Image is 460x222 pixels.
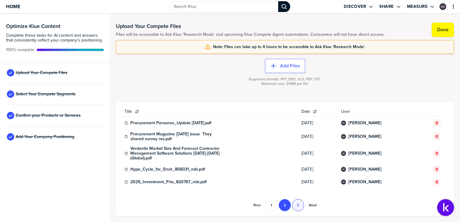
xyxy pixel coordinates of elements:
[130,132,221,141] a: Procurement Magazine [DATE] issue They shared survey res.pdf
[341,180,346,184] div: Barb Mard
[437,27,449,33] label: Done
[16,113,81,118] span: Confirm your Products or Services
[249,77,321,82] span: Supported formats: PPT, DOC, XLS, PDF, TXT.
[130,146,221,161] a: Verdantix Market Size And Forecast Contractor Management Software Solutions [DATE]-[DATE] (Global...
[130,180,207,184] a: 2025_Investment_Prio_820767_ndx.pdf
[432,23,454,37] button: Done
[16,92,76,97] span: Select Your Compete Segments
[298,107,337,116] button: Date
[342,135,345,138] img: 773b312f6bb182941ae6a8f00171ac48-sml.png
[250,199,264,211] button: Go to previous page
[344,4,366,9] label: Discover
[116,23,384,30] h1: Upload Your Compete Files
[407,4,428,9] label: Measure
[261,82,309,86] span: Maximum size: 25MB per file.
[124,109,132,114] span: Title
[440,3,446,10] div: Barb Mard
[249,199,321,211] nav: Pagination Navigation
[301,167,334,172] span: [DATE]
[348,151,381,156] a: [PERSON_NAME]
[16,134,74,139] span: Add Your Company Positioning
[342,168,345,171] img: 773b312f6bb182941ae6a8f00171ac48-sml.png
[292,199,304,211] button: Go to page 3
[342,152,345,155] img: 773b312f6bb182941ae6a8f00171ac48-sml.png
[170,1,278,12] input: Search Klue
[301,109,310,114] span: Date
[130,121,211,125] a: Procurement Personas_Update [DATE].pdf
[348,121,381,125] a: [PERSON_NAME]
[6,33,104,43] span: Complete these tasks for AI content and answers that consistently reflect your company’s position...
[280,63,300,69] label: Add Files
[266,199,278,211] button: Go to page 1
[440,4,446,9] img: 773b312f6bb182941ae6a8f00171ac48-sml.png
[348,180,381,184] a: [PERSON_NAME]
[213,45,365,49] span: Note: Files can take up to 4 hours to be accessible to Ask Klue 'Research Mode'.
[305,199,320,211] button: Go to next page
[301,151,334,156] span: [DATE]
[121,107,298,116] button: Title
[348,167,381,172] a: [PERSON_NAME]
[6,4,20,9] span: Home
[6,23,104,29] h3: Optimize Klue Content
[265,59,305,73] button: Add Files
[342,121,345,125] img: 773b312f6bb182941ae6a8f00171ac48-sml.png
[341,109,415,114] span: User
[301,121,334,125] span: [DATE]
[341,134,346,139] div: Barb Mard
[379,4,394,9] label: Share
[130,167,205,172] a: Hype_Cycle_for_Envir_808331_ndx.pdf
[6,48,34,52] span: Active
[439,3,447,11] a: Edit Profile
[341,151,346,156] div: Barb Mard
[342,180,345,184] img: 773b312f6bb182941ae6a8f00171ac48-sml.png
[116,32,384,37] span: Files will be accessible to Ask Klue 'Research Mode' and upcoming Klue Compete Agent automations....
[301,134,334,139] span: [DATE]
[301,180,334,184] span: [DATE]
[341,121,346,125] div: Barb Mard
[341,167,346,172] div: Barb Mard
[348,134,381,139] a: [PERSON_NAME]
[16,70,67,75] span: Upload Your Compete Files
[437,199,454,216] button: Open Support Center
[278,1,290,12] div: Search Klue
